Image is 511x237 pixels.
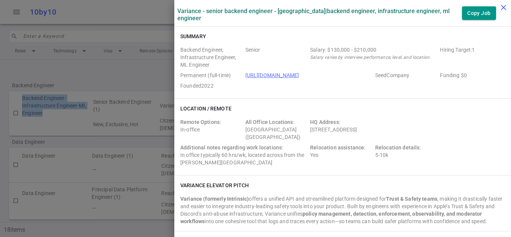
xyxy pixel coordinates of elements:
span: Additional notes regarding work locations: [180,145,283,151]
span: HQ Address: [310,119,340,125]
div: Salary Range [310,46,437,54]
span: Employer Founding [440,72,502,79]
div: In office typically 60 hrs/wk; located across from the [PERSON_NAME][GEOGRAPHIC_DATA] [180,144,307,166]
span: Relocation assistance: [310,145,365,151]
span: Employer Stage e.g. Series A [375,72,437,79]
button: Copy Job [462,6,496,20]
div: offers a unified API and streamlined platform designed for , making it drastically faster and eas... [180,195,505,225]
span: All Office Locations: [245,119,295,125]
strong: Trust & Safety teams [386,196,437,202]
span: Company URL [245,72,372,79]
strong: Variance (formerly Intrinsic) [180,196,249,202]
span: Employer Founded [180,82,242,89]
h6: Location / Remote [180,105,232,112]
div: 5-10k [375,144,437,166]
a: [URL][DOMAIN_NAME] [245,72,299,78]
div: [STREET_ADDRESS] [310,118,437,141]
div: Yes [310,144,372,166]
strong: policy management, detection, enforcement, observability, and moderator workflows [180,211,482,224]
div: In-office [180,118,242,141]
span: Job Type [180,72,242,79]
div: [GEOGRAPHIC_DATA] ([GEOGRAPHIC_DATA]) [245,118,307,141]
span: Level [245,46,307,69]
i: close [499,3,508,12]
i: Salary varies by interview performance, level, and location. [310,55,431,60]
span: Remote Options: [180,119,221,125]
span: Roles [180,46,242,69]
span: Relocation details: [375,145,421,151]
h6: Variance elevator pitch [180,182,249,189]
span: Hiring Target [440,46,502,69]
h6: Summary [180,33,206,40]
label: Variance - Senior Backend Engineer - [GEOGRAPHIC_DATA] | Backend Engineer, Infrastructure Enginee... [177,7,462,22]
